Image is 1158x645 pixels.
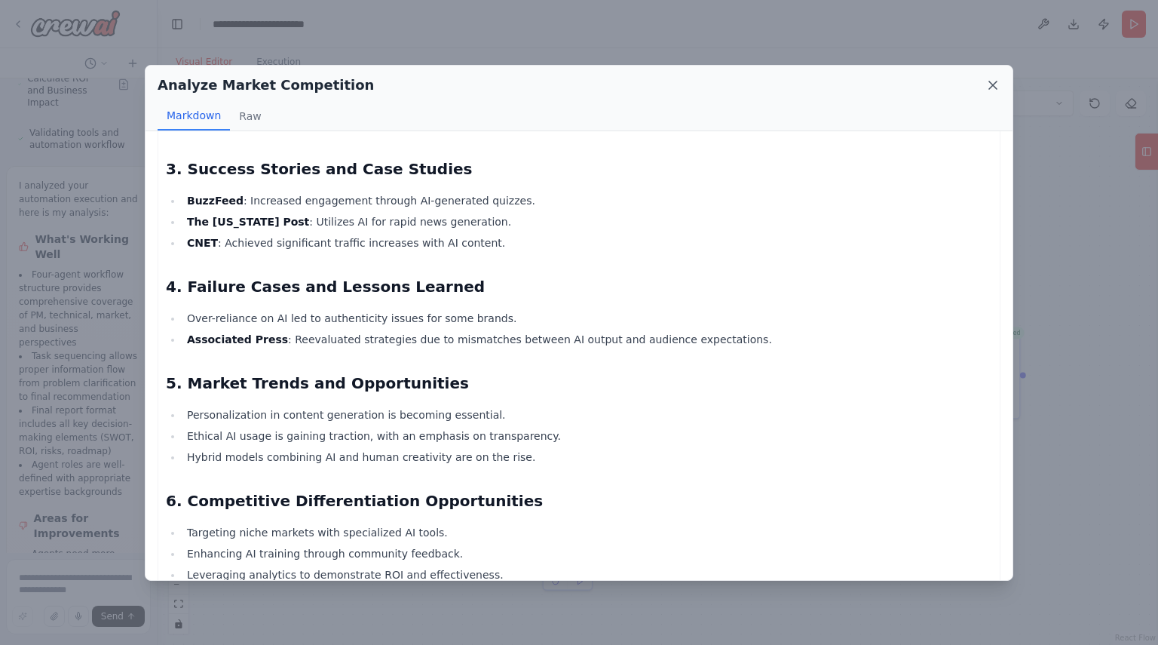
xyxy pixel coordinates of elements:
[182,448,992,466] li: Hybrid models combining AI and human creativity are on the rise.
[187,119,220,131] strong: [URL]
[182,234,992,252] li: : Achieved significant traffic increases with AI content.
[166,158,992,180] h2: 3. Success Stories and Case Studies
[158,75,374,96] h2: Analyze Market Competition
[158,102,230,131] button: Markdown
[166,490,992,511] h2: 6. Competitive Differentiation Opportunities
[182,213,992,231] li: : Utilizes AI for rapid news generation.
[182,192,992,210] li: : Increased engagement through AI-generated quizzes.
[187,333,288,346] strong: Associated Press
[182,406,992,424] li: Personalization in content generation is becoming essential.
[166,276,992,297] h2: 4. Failure Cases and Lessons Learned
[230,102,270,131] button: Raw
[182,427,992,445] li: Ethical AI usage is gaining traction, with an emphasis on transparency.
[182,524,992,542] li: Targeting niche markets with specialized AI tools.
[166,373,992,394] h2: 5. Market Trends and Opportunities
[187,237,218,249] strong: CNET
[182,545,992,563] li: Enhancing AI training through community feedback.
[187,216,309,228] strong: The [US_STATE] Post
[182,309,992,327] li: Over-reliance on AI led to authenticity issues for some brands.
[187,195,244,207] strong: BuzzFeed
[182,330,992,349] li: : Reevaluated strategies due to mismatches between AI output and audience expectations.
[182,566,992,584] li: Leveraging analytics to demonstrate ROI and effectiveness.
